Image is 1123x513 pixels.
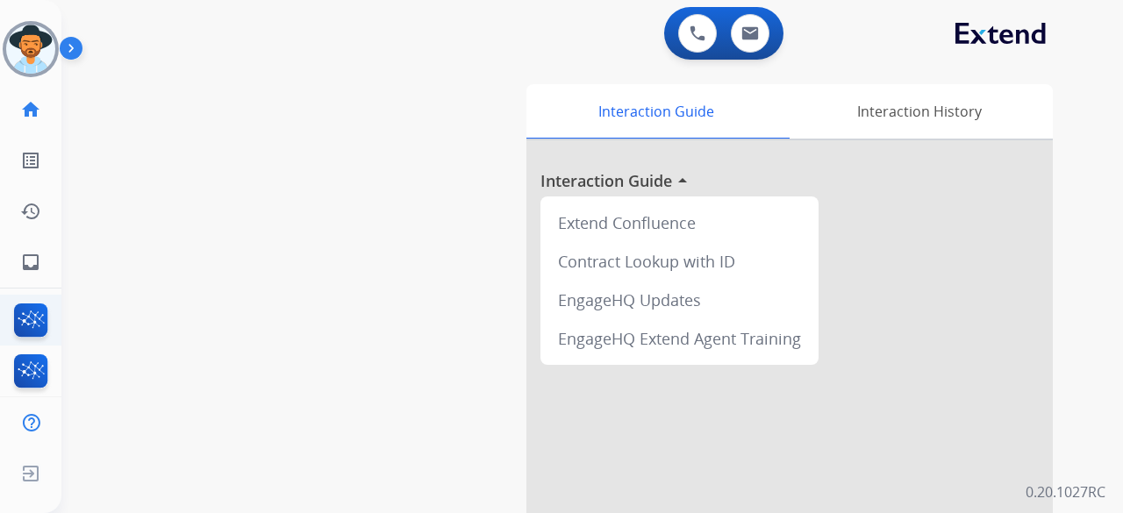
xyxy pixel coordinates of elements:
div: Interaction History [785,84,1053,139]
div: Contract Lookup with ID [547,242,812,281]
img: avatar [6,25,55,74]
mat-icon: list_alt [20,150,41,171]
div: EngageHQ Extend Agent Training [547,319,812,358]
p: 0.20.1027RC [1026,481,1105,502]
mat-icon: home [20,99,41,120]
div: Interaction Guide [526,84,785,139]
mat-icon: history [20,201,41,222]
div: EngageHQ Updates [547,281,812,319]
mat-icon: inbox [20,252,41,273]
div: Extend Confluence [547,203,812,242]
